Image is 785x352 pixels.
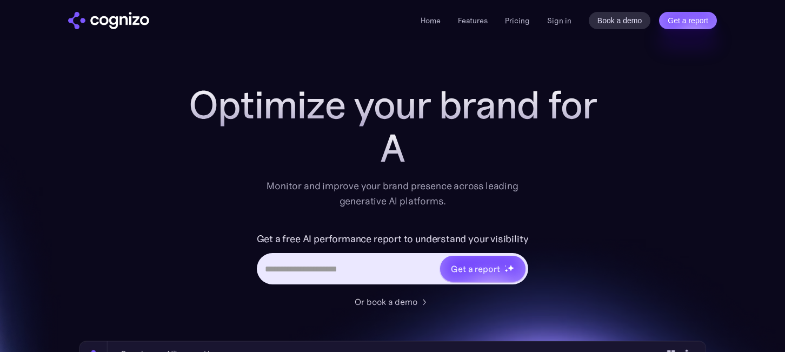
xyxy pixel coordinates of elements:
div: A [176,127,609,170]
img: cognizo logo [68,12,149,29]
img: star [504,265,506,267]
div: Get a report [451,262,500,275]
a: Or book a demo [355,295,430,308]
a: home [68,12,149,29]
h1: Optimize your brand for [176,83,609,127]
div: Or book a demo [355,295,417,308]
img: star [504,269,508,273]
a: Get a reportstarstarstar [439,255,527,283]
a: Sign in [547,14,571,27]
img: star [507,264,514,271]
a: Features [458,16,488,25]
a: Home [421,16,441,25]
div: Monitor and improve your brand presence across leading generative AI platforms. [260,178,525,209]
form: Hero URL Input Form [257,230,529,290]
label: Get a free AI performance report to understand your visibility [257,230,529,248]
a: Book a demo [589,12,651,29]
a: Pricing [505,16,530,25]
a: Get a report [659,12,717,29]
